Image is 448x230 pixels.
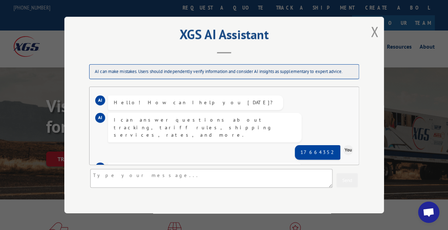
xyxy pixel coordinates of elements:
div: AI [95,95,105,105]
h2: XGS AI Assistant [82,29,366,43]
div: AI [95,113,105,123]
div: Hello! How can I help you [DATE]? [114,99,277,106]
div: Open chat [418,202,439,223]
div: I can answer questions about tracking, tariff rules, shipping services, rates, and more. [114,116,296,139]
div: AI [95,163,105,172]
button: Send [336,173,358,187]
div: 17664352 [301,149,335,156]
button: Close modal [371,22,379,41]
div: You [343,145,353,155]
div: AI can make mistakes. Users should independently verify information and consider AI insights as s... [89,64,359,79]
